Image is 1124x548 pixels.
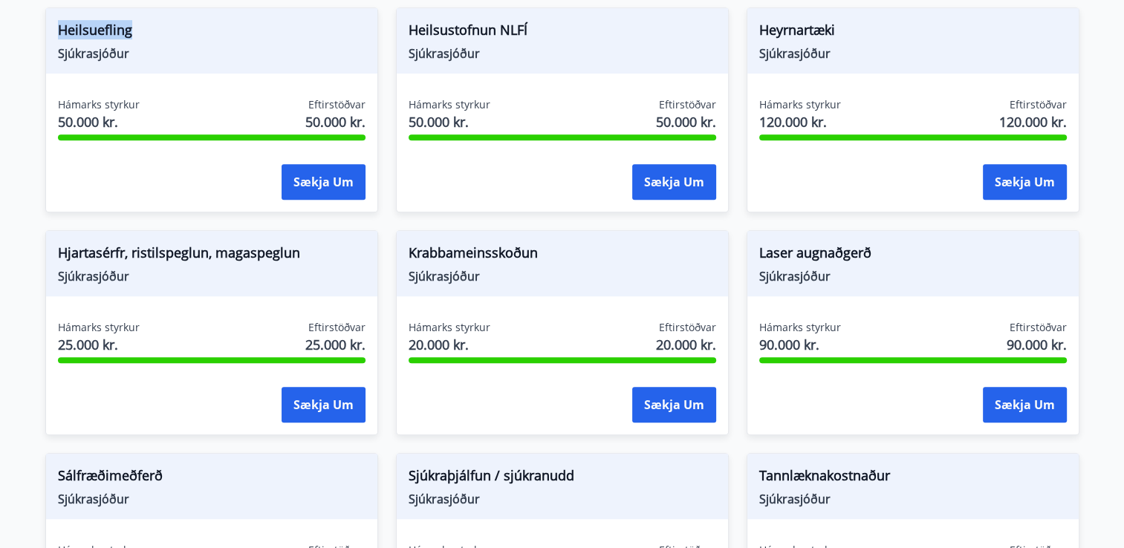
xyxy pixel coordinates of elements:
[759,335,841,354] span: 90.000 kr.
[58,491,366,507] span: Sjúkrasjóður
[409,112,490,131] span: 50.000 kr.
[305,335,366,354] span: 25.000 kr.
[409,20,716,45] span: Heilsustofnun NLFÍ
[305,112,366,131] span: 50.000 kr.
[282,387,366,423] button: Sækja um
[759,491,1067,507] span: Sjúkrasjóður
[1007,335,1067,354] span: 90.000 kr.
[409,491,716,507] span: Sjúkrasjóður
[659,97,716,112] span: Eftirstöðvar
[409,320,490,335] span: Hámarks styrkur
[632,164,716,200] button: Sækja um
[999,112,1067,131] span: 120.000 kr.
[983,387,1067,423] button: Sækja um
[759,112,841,131] span: 120.000 kr.
[632,387,716,423] button: Sækja um
[659,320,716,335] span: Eftirstöðvar
[308,320,366,335] span: Eftirstöðvar
[656,335,716,354] span: 20.000 kr.
[983,164,1067,200] button: Sækja um
[759,20,1067,45] span: Heyrnartæki
[58,243,366,268] span: Hjartasérfr, ristilspeglun, magaspeglun
[1010,320,1067,335] span: Eftirstöðvar
[759,243,1067,268] span: Laser augnaðgerð
[409,268,716,284] span: Sjúkrasjóður
[58,335,140,354] span: 25.000 kr.
[409,243,716,268] span: Krabbameinsskoðun
[58,97,140,112] span: Hámarks styrkur
[759,45,1067,62] span: Sjúkrasjóður
[58,112,140,131] span: 50.000 kr.
[58,320,140,335] span: Hámarks styrkur
[308,97,366,112] span: Eftirstöðvar
[409,45,716,62] span: Sjúkrasjóður
[58,45,366,62] span: Sjúkrasjóður
[58,268,366,284] span: Sjúkrasjóður
[759,97,841,112] span: Hámarks styrkur
[656,112,716,131] span: 50.000 kr.
[282,164,366,200] button: Sækja um
[409,466,716,491] span: Sjúkraþjálfun / sjúkranudd
[58,466,366,491] span: Sálfræðimeðferð
[759,268,1067,284] span: Sjúkrasjóður
[409,97,490,112] span: Hámarks styrkur
[759,466,1067,491] span: Tannlæknakostnaður
[58,20,366,45] span: Heilsuefling
[759,320,841,335] span: Hámarks styrkur
[409,335,490,354] span: 20.000 kr.
[1010,97,1067,112] span: Eftirstöðvar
